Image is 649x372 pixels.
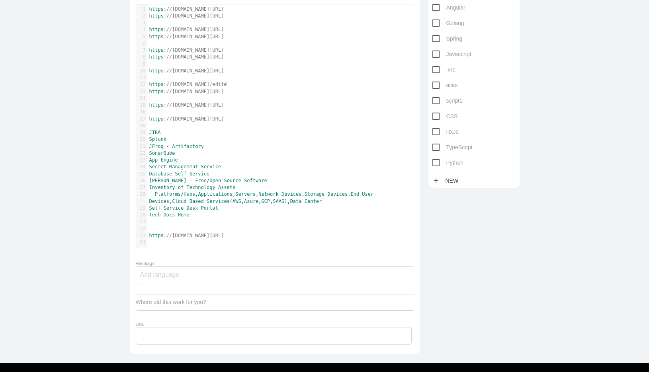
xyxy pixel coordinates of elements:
span: Software [244,178,267,183]
span: Applications [198,191,233,197]
span: Platforms [155,191,181,197]
span: https [149,82,164,87]
span: : [149,54,224,60]
span: Portal [201,205,218,211]
div: 29 [136,205,147,212]
div: 8 [136,54,147,60]
div: 17 [136,116,147,123]
span: Devices [328,191,348,197]
span: - [190,178,192,183]
span: Engine [160,157,178,163]
span: GCP [261,199,270,204]
span: User [362,191,373,197]
span: TypeScript [432,142,473,152]
span: Devices [281,191,302,197]
span: Open [209,178,221,183]
span: Self [149,205,161,211]
div: 32 [136,226,147,232]
div: 22 [136,150,147,157]
div: 6 [136,40,147,47]
span: //[DOMAIN_NAME]/edit# [166,82,227,87]
div: 20 [136,136,147,143]
span: Data [290,199,302,204]
span: https [149,34,164,39]
span: Free [195,178,207,183]
label: Hashtags [136,261,154,266]
div: 27 [136,184,147,191]
a: addNew [432,173,463,188]
span: Based [190,199,204,204]
span: Spring [432,34,462,44]
span: JIRA [149,130,161,135]
span: //[DOMAIN_NAME][URL] [166,233,224,238]
div: 9 [136,61,147,68]
span: https [149,68,164,74]
span: / [181,191,184,197]
span: Desk [186,205,198,211]
span: https [149,47,164,53]
span: //[DOMAIN_NAME][URL] [166,116,224,122]
span: Splunk [149,136,166,142]
span: Service [164,205,184,211]
span: Hubs [184,191,195,197]
span: https [149,6,164,12]
div: 2 [136,13,147,19]
span: Source [224,178,241,183]
span: Assets [218,185,235,190]
div: 13 [136,88,147,95]
div: 30 [136,212,147,218]
span: JFrog [149,144,164,149]
input: Add language [140,267,188,283]
span: .xrc [432,65,455,75]
span: //[DOMAIN_NAME][URL] [166,27,224,32]
span: SonarQube [149,150,175,156]
div: 16 [136,109,147,115]
span: : [149,34,224,39]
span: https [149,233,164,238]
span: : [149,47,224,53]
div: 18 [136,123,147,129]
div: 33 [136,232,147,239]
span: AWS [233,199,241,204]
span: of [178,185,184,190]
div: 12 [136,81,147,88]
span: CSS [432,111,458,121]
div: 23 [136,157,147,164]
span: Technology [186,185,215,190]
span: Python [432,158,464,168]
span: //[DOMAIN_NAME][URL] [166,13,224,19]
span: Services [207,199,230,204]
span: [PERSON_NAME] [149,178,187,183]
label: Where did this work for you? [136,299,206,305]
span: https [149,116,164,122]
span: Service [190,171,210,177]
div: 1 [136,6,147,13]
div: 28 [136,191,147,198]
span: : [149,6,224,12]
div: 19 [136,129,147,136]
span: //[DOMAIN_NAME][URL] [166,68,224,74]
span: RxJs [432,127,459,137]
span: : [149,102,224,108]
span: Secret [149,164,166,169]
span: //[DOMAIN_NAME][URL] [166,47,224,53]
span: //[DOMAIN_NAME][URL] [166,89,224,94]
span: Center [305,199,322,204]
div: 34 [136,239,147,246]
div: 14 [136,95,147,102]
span: End [350,191,359,197]
span: Self [175,171,187,177]
div: 5 [136,33,147,40]
span: alias [432,80,458,90]
span: https [149,54,164,60]
span: Servers [235,191,256,197]
div: 3 [136,19,147,26]
span: Azure [244,199,258,204]
div: 10 [136,68,147,74]
span: Angular [432,3,465,13]
span: //[DOMAIN_NAME][URL] [166,102,224,108]
div: 25 [136,171,147,177]
div: 11 [136,74,147,81]
div: 26 [136,177,147,184]
div: 15 [136,102,147,109]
